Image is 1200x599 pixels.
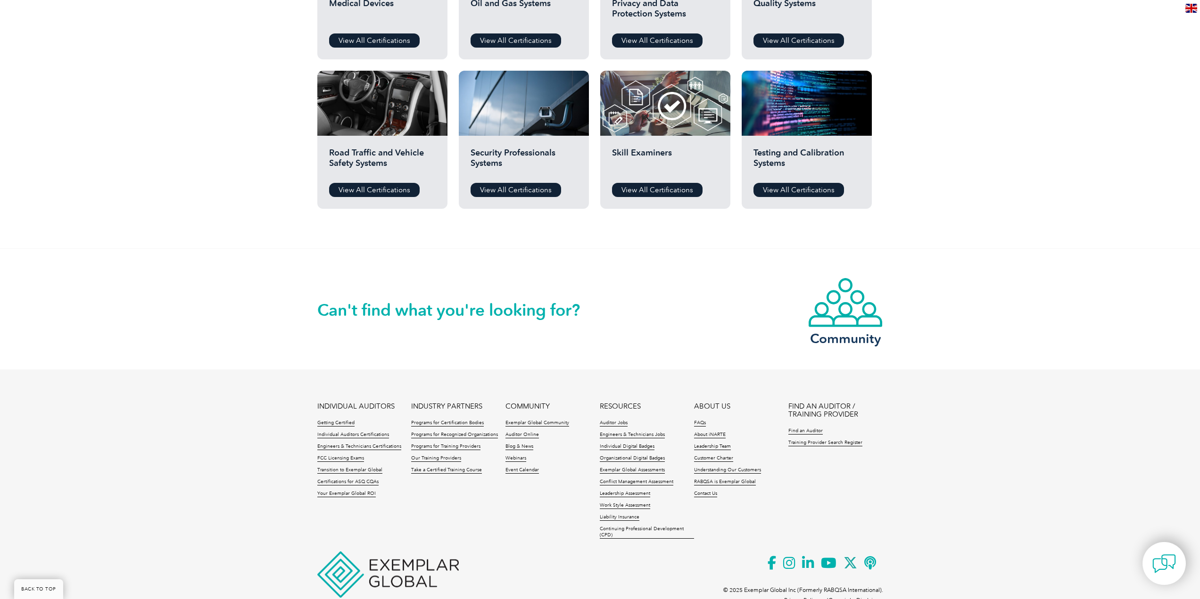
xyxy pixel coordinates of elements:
h2: Security Professionals Systems [471,148,577,176]
h3: Community [808,333,883,345]
a: Auditor Jobs [600,420,628,427]
a: Work Style Assessment [600,502,650,509]
a: Community [808,277,883,345]
a: Blog & News [505,443,533,450]
img: Exemplar Global [317,551,459,598]
a: Individual Digital Badges [600,443,654,450]
a: Conflict Management Assessment [600,479,673,485]
a: Exemplar Global Community [505,420,569,427]
a: FIND AN AUDITOR / TRAINING PROVIDER [788,402,883,418]
a: Understanding Our Customers [694,467,761,474]
a: Your Exemplar Global ROI [317,491,376,497]
p: © 2025 Exemplar Global Inc (Formerly RABQSA International). [723,585,883,595]
a: BACK TO TOP [14,579,63,599]
h2: Testing and Calibration Systems [753,148,860,176]
img: contact-chat.png [1152,552,1176,575]
a: View All Certifications [612,183,703,197]
a: COMMUNITY [505,402,550,410]
a: Continuing Professional Development (CPD) [600,526,694,539]
a: FAQs [694,420,706,427]
a: Liability Insurance [600,514,639,521]
a: View All Certifications [753,183,844,197]
a: Training Provider Search Register [788,440,862,446]
a: Leadership Assessment [600,491,650,497]
h2: Skill Examiners [612,148,719,176]
a: Leadership Team [694,443,731,450]
a: Programs for Certification Bodies [411,420,484,427]
a: FCC Licensing Exams [317,455,364,462]
a: Programs for Training Providers [411,443,480,450]
img: en [1185,4,1197,13]
a: Find an Auditor [788,428,823,435]
a: View All Certifications [471,33,561,48]
img: icon-community.webp [808,277,883,328]
a: Organizational Digital Badges [600,455,665,462]
a: Event Calendar [505,467,539,474]
a: Certifications for ASQ CQAs [317,479,379,485]
a: Exemplar Global Assessments [600,467,665,474]
a: Take a Certified Training Course [411,467,482,474]
a: RABQSA is Exemplar Global [694,479,756,485]
a: About iNARTE [694,432,726,438]
a: Transition to Exemplar Global [317,467,382,474]
a: Engineers & Technicians Certifications [317,443,401,450]
h2: Can't find what you're looking for? [317,303,600,318]
a: Contact Us [694,491,717,497]
a: View All Certifications [753,33,844,48]
a: View All Certifications [329,183,420,197]
a: ABOUT US [694,402,730,410]
a: Webinars [505,455,526,462]
a: INDUSTRY PARTNERS [411,402,482,410]
a: RESOURCES [600,402,641,410]
a: Engineers & Technicians Jobs [600,432,665,438]
a: View All Certifications [329,33,420,48]
a: Auditor Online [505,432,539,438]
a: Individual Auditors Certifications [317,432,389,438]
a: View All Certifications [612,33,703,48]
a: Programs for Recognized Organizations [411,432,498,438]
a: View All Certifications [471,183,561,197]
a: Getting Certified [317,420,355,427]
a: INDIVIDUAL AUDITORS [317,402,395,410]
a: Our Training Providers [411,455,461,462]
a: Customer Charter [694,455,733,462]
h2: Road Traffic and Vehicle Safety Systems [329,148,436,176]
